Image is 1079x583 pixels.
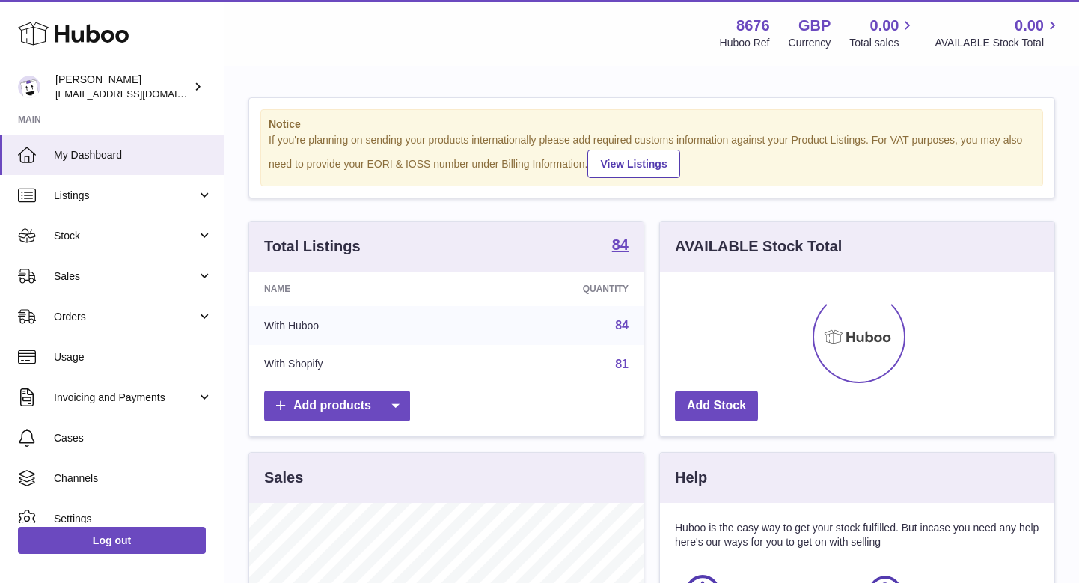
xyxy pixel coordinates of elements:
[789,36,831,50] div: Currency
[720,36,770,50] div: Huboo Ref
[798,16,831,36] strong: GBP
[249,306,462,345] td: With Huboo
[675,236,842,257] h3: AVAILABLE Stock Total
[1015,16,1044,36] span: 0.00
[264,391,410,421] a: Add products
[849,36,916,50] span: Total sales
[18,527,206,554] a: Log out
[675,468,707,488] h3: Help
[54,431,213,445] span: Cases
[870,16,899,36] span: 0.00
[736,16,770,36] strong: 8676
[18,76,40,98] img: hello@inoby.co.uk
[675,391,758,421] a: Add Stock
[615,319,629,332] a: 84
[54,310,197,324] span: Orders
[462,272,644,306] th: Quantity
[612,237,629,252] strong: 84
[612,237,629,255] a: 84
[54,189,197,203] span: Listings
[54,229,197,243] span: Stock
[54,391,197,405] span: Invoicing and Payments
[54,269,197,284] span: Sales
[587,150,679,178] a: View Listings
[54,512,213,526] span: Settings
[264,236,361,257] h3: Total Listings
[249,345,462,384] td: With Shopify
[264,468,303,488] h3: Sales
[615,358,629,370] a: 81
[675,521,1039,549] p: Huboo is the easy way to get your stock fulfilled. But incase you need any help here's our ways f...
[54,148,213,162] span: My Dashboard
[54,350,213,364] span: Usage
[935,16,1061,50] a: 0.00 AVAILABLE Stock Total
[269,117,1035,132] strong: Notice
[249,272,462,306] th: Name
[269,133,1035,178] div: If you're planning on sending your products internationally please add required customs informati...
[55,88,220,100] span: [EMAIL_ADDRESS][DOMAIN_NAME]
[849,16,916,50] a: 0.00 Total sales
[55,73,190,101] div: [PERSON_NAME]
[54,471,213,486] span: Channels
[935,36,1061,50] span: AVAILABLE Stock Total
